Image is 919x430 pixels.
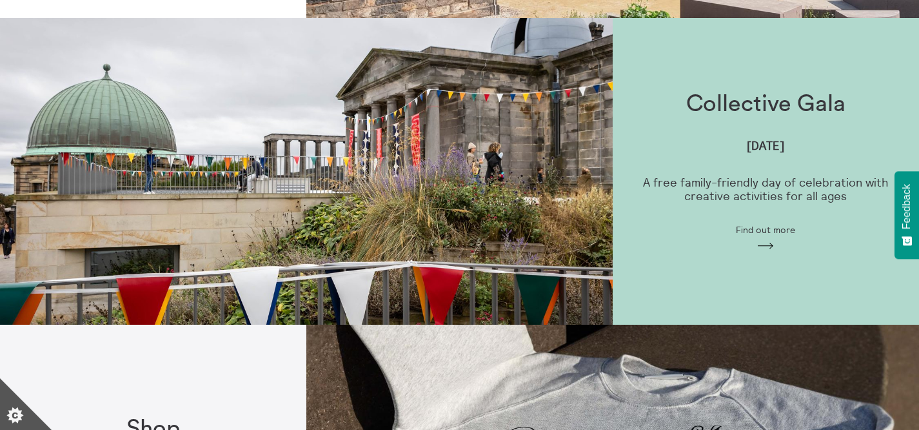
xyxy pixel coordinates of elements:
button: Feedback - Show survey [894,171,919,259]
p: A free family-friendly day of celebration with creative activities for all ages [633,176,898,203]
span: Feedback [901,184,913,229]
h1: Collective Gala [686,91,845,118]
strong: [DATE] [747,138,784,153]
span: Find out more [736,225,795,235]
